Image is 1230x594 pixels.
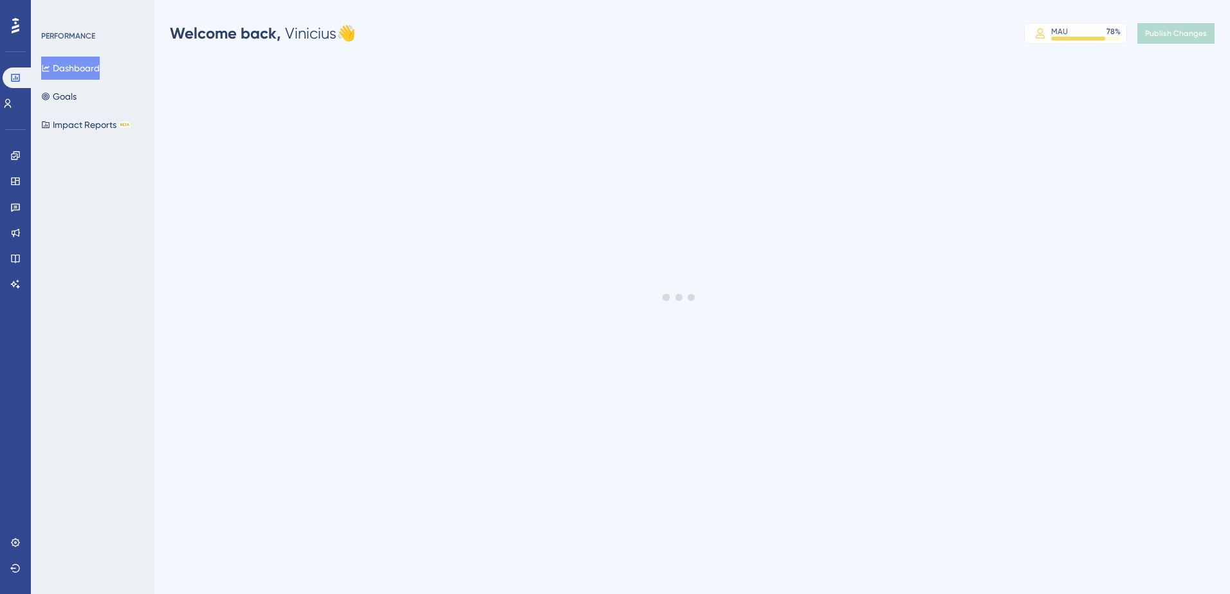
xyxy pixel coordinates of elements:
[41,57,100,80] button: Dashboard
[119,122,131,128] div: BETA
[41,31,95,41] div: PERFORMANCE
[1051,26,1068,37] div: MAU
[41,113,131,136] button: Impact ReportsBETA
[1145,28,1207,39] span: Publish Changes
[170,23,356,44] div: Vinicius 👋
[1137,23,1215,44] button: Publish Changes
[170,24,281,42] span: Welcome back,
[1106,26,1121,37] div: 78 %
[41,85,77,108] button: Goals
